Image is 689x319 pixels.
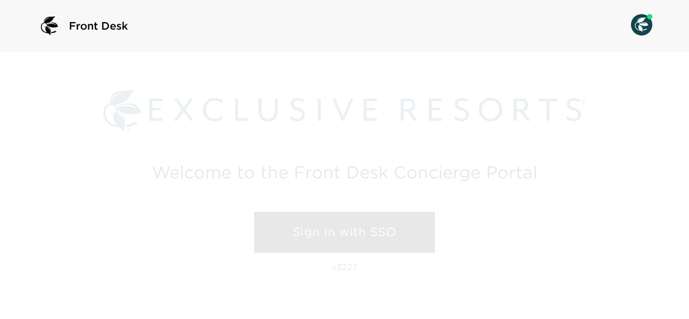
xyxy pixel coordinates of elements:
[332,261,358,272] p: v3227
[254,212,435,253] a: Sign in with SSO
[69,18,128,33] span: Front Desk
[103,90,586,132] img: Exclusive Resorts logo
[152,164,537,181] h2: Welcome to the Front Desk Concierge Portal
[37,13,62,39] img: logo
[631,14,652,36] img: User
